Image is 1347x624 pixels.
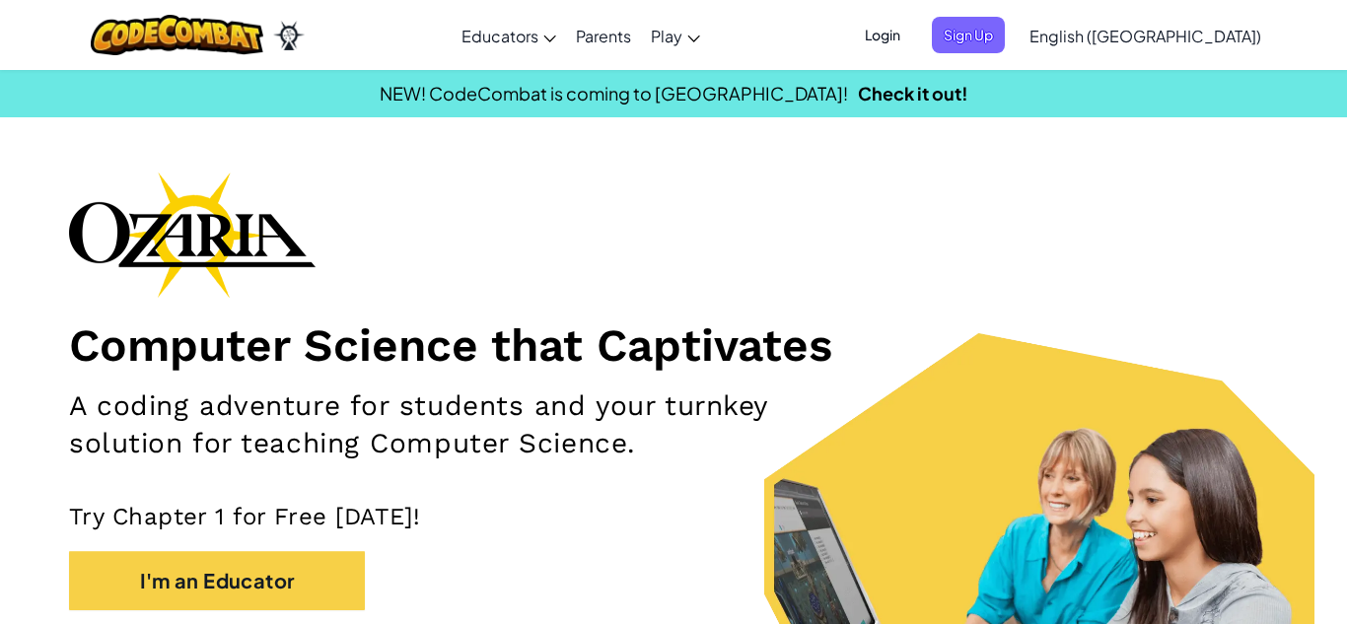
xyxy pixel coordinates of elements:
[858,82,968,104] a: Check it out!
[69,172,316,298] img: Ozaria branding logo
[69,502,1278,531] p: Try Chapter 1 for Free [DATE]!
[566,9,641,62] a: Parents
[69,317,1278,373] h1: Computer Science that Captivates
[91,15,263,55] img: CodeCombat logo
[651,26,682,46] span: Play
[380,82,848,104] span: NEW! CodeCombat is coming to [GEOGRAPHIC_DATA]!
[273,21,305,50] img: Ozaria
[461,26,538,46] span: Educators
[69,387,879,462] h2: A coding adventure for students and your turnkey solution for teaching Computer Science.
[932,17,1005,53] button: Sign Up
[452,9,566,62] a: Educators
[1029,26,1261,46] span: English ([GEOGRAPHIC_DATA])
[853,17,912,53] button: Login
[1020,9,1271,62] a: English ([GEOGRAPHIC_DATA])
[69,551,365,610] button: I'm an Educator
[641,9,710,62] a: Play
